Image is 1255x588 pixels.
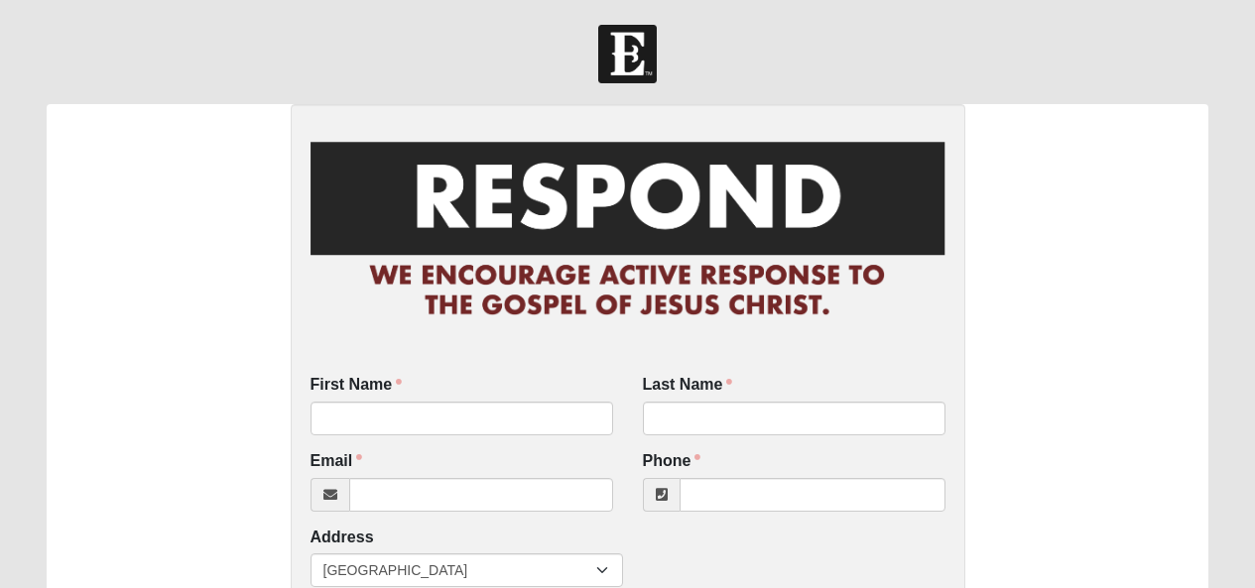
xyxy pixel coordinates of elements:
[311,124,945,336] img: RespondCardHeader.png
[311,374,403,397] label: First Name
[643,450,701,473] label: Phone
[311,450,363,473] label: Email
[598,25,657,83] img: Church of Eleven22 Logo
[643,374,733,397] label: Last Name
[311,527,374,549] label: Address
